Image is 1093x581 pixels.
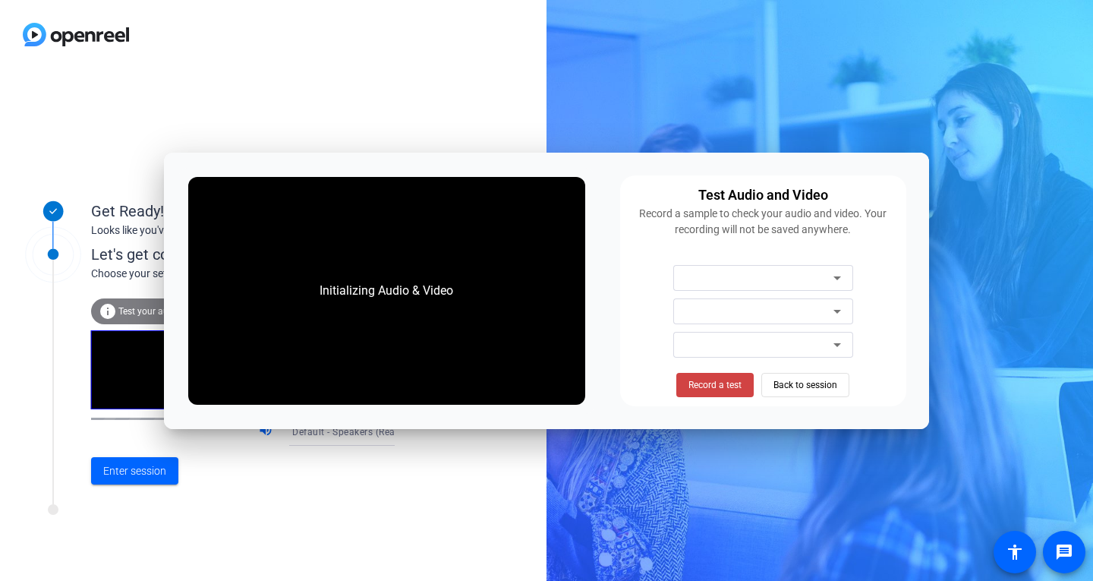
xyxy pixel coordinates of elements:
mat-icon: accessibility [1006,543,1024,561]
mat-icon: message [1055,543,1073,561]
div: Initializing Audio & Video [304,267,468,315]
div: Choose your settings [91,266,426,282]
button: Back to session [761,373,849,397]
span: Record a test [688,378,742,392]
div: Let's get connected. [91,243,426,266]
div: Test Audio and Video [698,185,828,206]
div: Record a sample to check your audio and video. Your recording will not be saved anywhere. [629,206,897,238]
mat-icon: info [99,302,117,320]
button: Record a test [676,373,754,397]
div: Get Ready! [91,200,395,223]
span: Enter session [103,463,166,479]
span: Default - Speakers (Realtek(R) Audio) [292,425,456,437]
mat-icon: volume_up [258,422,276,440]
span: Back to session [773,371,837,399]
span: Test your audio and video [118,306,224,317]
div: Looks like you've been invited to join [91,223,395,238]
